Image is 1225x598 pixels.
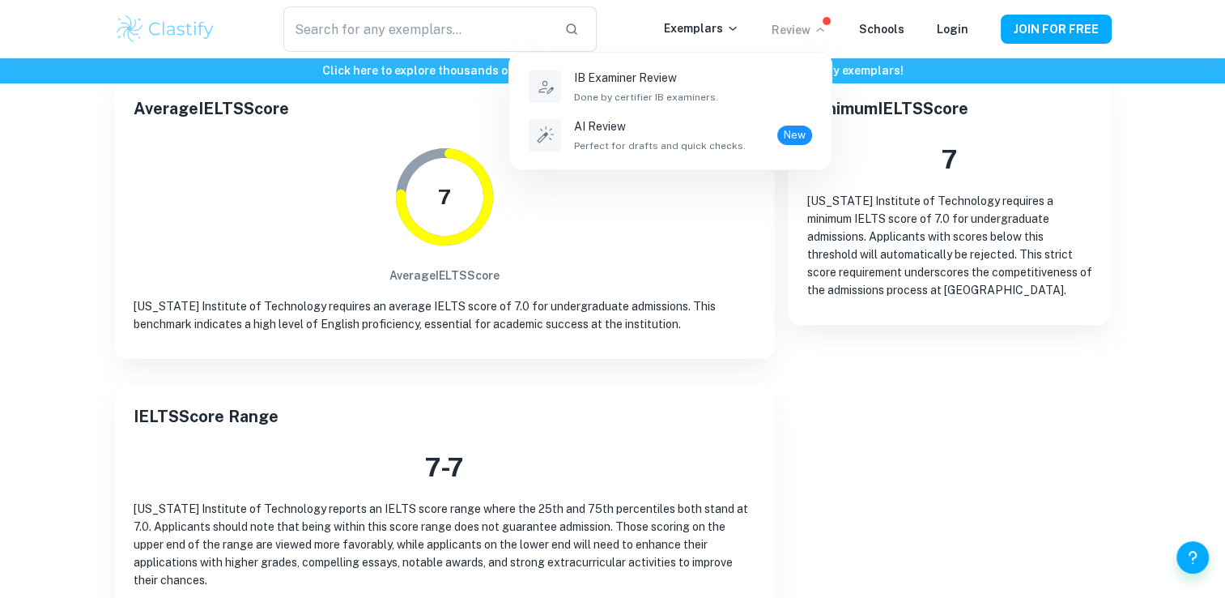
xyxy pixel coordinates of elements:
[574,139,746,153] span: Perfect for drafts and quick checks.
[525,66,815,108] a: IB Examiner ReviewDone by certifier IB examiners.
[574,117,746,135] p: AI Review
[777,127,812,143] span: New
[525,114,815,156] a: AI ReviewPerfect for drafts and quick checks.New
[574,69,718,87] p: IB Examiner Review
[574,90,718,105] span: Done by certifier IB examiners.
